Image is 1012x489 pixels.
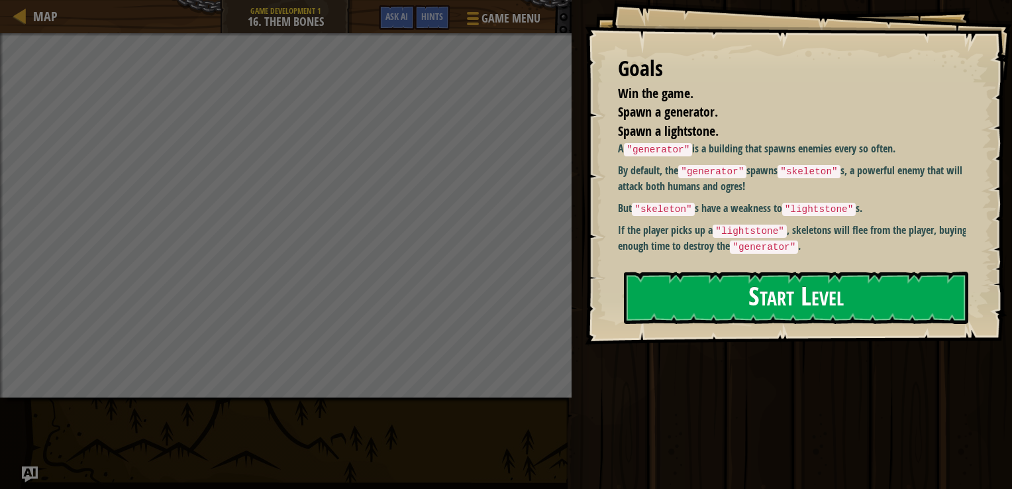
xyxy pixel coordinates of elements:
span: Hints [421,10,443,23]
p: But s have a weakness to s. [618,201,976,217]
span: Spawn a lightstone. [618,122,719,140]
span: Game Menu [481,10,540,27]
li: Win the game. [601,84,962,103]
p: If the player picks up a , skeletons will flee from the player, buying enough time to destroy the . [618,223,976,254]
code: "lightstone" [782,203,856,216]
span: Win the game. [618,84,693,102]
code: "lightstone" [713,225,787,238]
p: By default, the spawns s, a powerful enemy that will attack both humans and ogres! [618,163,976,193]
code: "generator" [624,143,692,156]
button: Start Level [624,272,968,324]
div: Goals [618,54,966,84]
button: Ask AI [379,5,415,30]
li: Spawn a lightstone. [601,122,962,141]
code: "skeleton" [778,165,840,178]
code: "generator" [678,165,746,178]
span: Map [33,7,58,25]
span: Spawn a generator. [618,103,718,121]
li: Spawn a generator. [601,103,962,122]
code: "skeleton" [632,203,694,216]
code: "generator" [730,241,798,254]
button: Ask AI [22,466,38,482]
span: Ask AI [385,10,408,23]
p: A is a building that spawns enemies every so often. [618,141,976,157]
button: Game Menu [456,5,548,36]
a: Map [26,7,58,25]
